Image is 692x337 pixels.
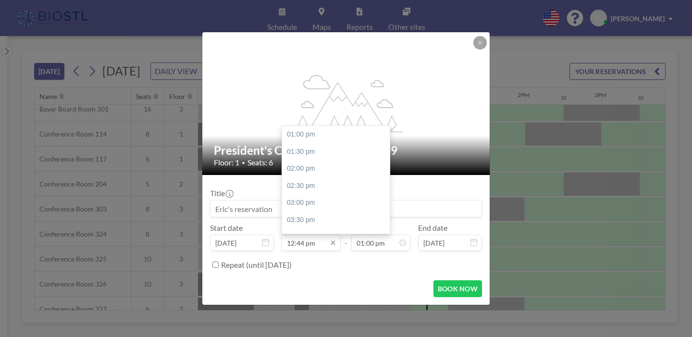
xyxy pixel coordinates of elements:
[282,143,390,161] div: 01:30 pm
[210,200,482,217] input: Eric's reservation
[345,226,347,248] span: -
[433,280,482,297] button: BOOK NOW
[282,229,390,246] div: 04:00 pm
[290,74,403,132] g: flex-grow: 1.2;
[282,160,390,177] div: 02:00 pm
[282,177,390,195] div: 02:30 pm
[210,188,233,198] label: Title
[214,158,239,167] span: Floor: 1
[214,143,479,158] h2: President's Conference Room - 109
[418,223,447,233] label: End date
[282,126,390,143] div: 01:00 pm
[221,260,292,270] label: Repeat (until [DATE])
[247,158,273,167] span: Seats: 6
[242,159,245,166] span: •
[210,223,243,233] label: Start date
[282,194,390,212] div: 03:00 pm
[282,212,390,229] div: 03:30 pm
